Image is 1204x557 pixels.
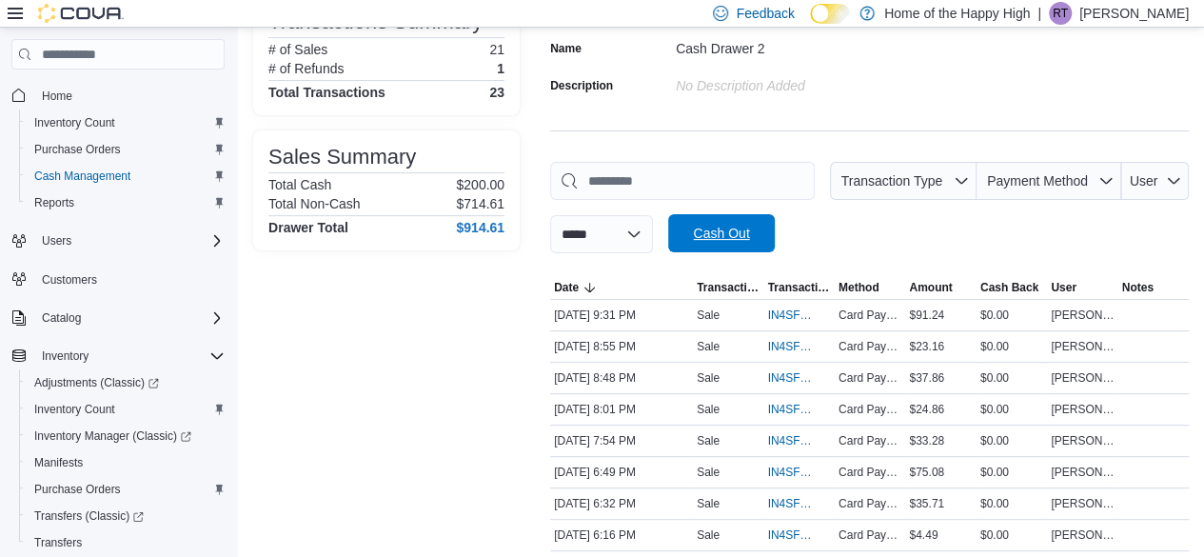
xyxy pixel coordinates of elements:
[767,429,830,452] button: IN4SFK-18001455
[697,465,720,480] p: Sale
[767,465,811,480] span: IN4SFK-17999604
[550,162,815,200] input: This is a search bar. As you type, the results lower in the page will automatically filter.
[1047,276,1117,299] button: User
[767,308,811,323] span: IN4SFK-18003722
[1051,370,1114,386] span: [PERSON_NAME]
[34,482,121,497] span: Purchase Orders
[27,505,151,527] a: Transfers (Classic)
[697,339,720,354] p: Sale
[1051,496,1114,511] span: [PERSON_NAME]
[34,428,191,444] span: Inventory Manager (Classic)
[839,402,901,417] span: Card Payment
[884,2,1030,25] p: Home of the Happy High
[736,4,794,23] span: Feedback
[1049,2,1072,25] div: Rachel Turner
[27,111,123,134] a: Inventory Count
[839,465,901,480] span: Card Payment
[27,398,123,421] a: Inventory Count
[1079,2,1189,25] p: [PERSON_NAME]
[550,304,693,327] div: [DATE] 9:31 PM
[977,304,1047,327] div: $0.00
[839,308,901,323] span: Card Payment
[697,308,720,323] p: Sale
[839,527,901,543] span: Card Payment
[839,496,901,511] span: Card Payment
[909,402,944,417] span: $24.86
[840,173,942,189] span: Transaction Type
[19,476,232,503] button: Purchase Orders
[767,461,830,484] button: IN4SFK-17999604
[42,233,71,249] span: Users
[767,335,830,358] button: IN4SFK-18002941
[34,455,83,470] span: Manifests
[1051,465,1114,480] span: [PERSON_NAME]
[1053,2,1068,25] span: RT
[34,345,225,368] span: Inventory
[27,371,225,394] span: Adjustments (Classic)
[835,276,905,299] button: Method
[19,369,232,396] a: Adjustments (Classic)
[27,138,128,161] a: Purchase Orders
[268,220,348,235] h4: Drawer Total
[909,433,944,448] span: $33.28
[42,310,81,326] span: Catalog
[810,24,811,25] span: Dark Mode
[909,496,944,511] span: $35.71
[977,335,1047,358] div: $0.00
[456,196,504,211] p: $714.61
[42,89,72,104] span: Home
[34,268,225,291] span: Customers
[42,272,97,288] span: Customers
[550,398,693,421] div: [DATE] 8:01 PM
[767,398,830,421] button: IN4SFK-18001686
[4,343,232,369] button: Inventory
[550,524,693,547] div: [DATE] 6:16 PM
[34,345,96,368] button: Inventory
[1037,2,1041,25] p: |
[550,429,693,452] div: [DATE] 7:54 PM
[268,42,327,57] h6: # of Sales
[38,4,124,23] img: Cova
[4,81,232,109] button: Home
[27,478,225,501] span: Purchase Orders
[909,370,944,386] span: $37.86
[27,425,225,448] span: Inventory Manager (Classic)
[763,276,834,299] button: Transaction #
[839,339,901,354] span: Card Payment
[987,173,1088,189] span: Payment Method
[550,367,693,389] div: [DATE] 8:48 PM
[676,70,931,93] div: No Description added
[34,508,144,524] span: Transfers (Classic)
[977,398,1047,421] div: $0.00
[456,177,504,192] p: $200.00
[34,195,74,210] span: Reports
[19,109,232,136] button: Inventory Count
[19,503,232,529] a: Transfers (Classic)
[1051,402,1114,417] span: [PERSON_NAME]
[676,33,931,56] div: Cash Drawer 2
[909,465,944,480] span: $75.08
[697,496,720,511] p: Sale
[27,111,225,134] span: Inventory Count
[909,308,944,323] span: $91.24
[767,339,811,354] span: IN4SFK-18002941
[697,433,720,448] p: Sale
[767,367,830,389] button: IN4SFK-18002797
[839,433,901,448] span: Card Payment
[767,492,830,515] button: IN4SFK-17999121
[27,165,225,188] span: Cash Management
[810,4,850,24] input: Dark Mode
[905,276,976,299] button: Amount
[268,146,416,169] h3: Sales Summary
[34,307,89,329] button: Catalog
[697,280,760,295] span: Transaction Type
[268,177,331,192] h6: Total Cash
[4,266,232,293] button: Customers
[27,478,128,501] a: Purchase Orders
[1122,280,1154,295] span: Notes
[34,307,225,329] span: Catalog
[550,492,693,515] div: [DATE] 6:32 PM
[1051,339,1114,354] span: [PERSON_NAME]
[34,535,82,550] span: Transfers
[19,529,232,556] button: Transfers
